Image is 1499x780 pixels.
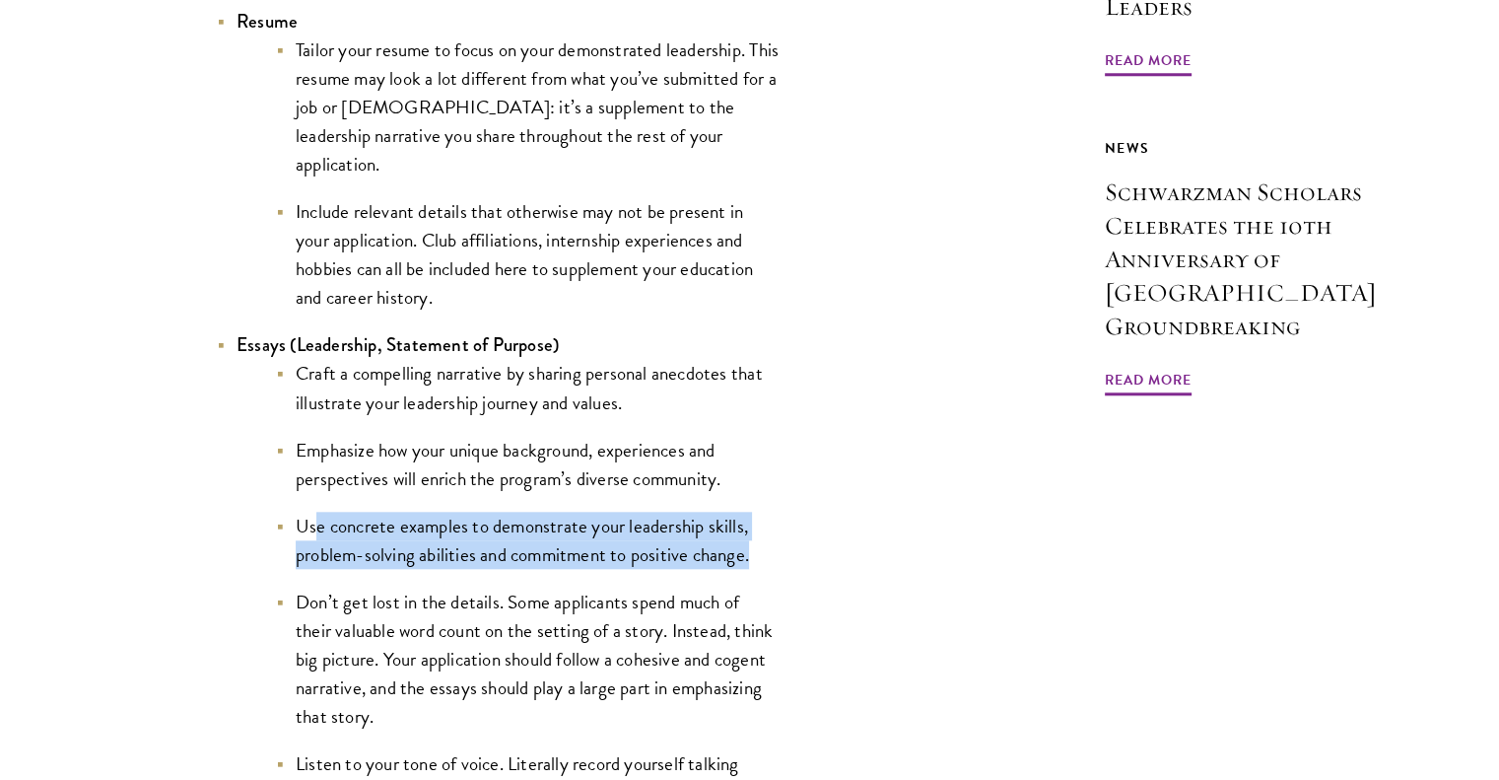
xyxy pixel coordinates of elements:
[276,197,779,312] li: Include relevant details that otherwise may not be present in your application. Club affiliations...
[1105,136,1400,161] div: News
[276,588,779,731] li: Don’t get lost in the details. Some applicants spend much of their valuable word count on the set...
[1105,368,1192,398] span: Read More
[1105,136,1400,398] a: News Schwarzman Scholars Celebrates the 10th Anniversary of [GEOGRAPHIC_DATA] Groundbreaking Read...
[237,8,298,35] strong: Resume
[276,359,779,416] li: Craft a compelling narrative by sharing personal anecdotes that illustrate your leadership journe...
[237,331,559,358] strong: Essays (Leadership, Statement of Purpose)
[1105,176,1400,343] h3: Schwarzman Scholars Celebrates the 10th Anniversary of [GEOGRAPHIC_DATA] Groundbreaking
[1105,48,1192,79] span: Read More
[276,35,779,178] li: Tailor your resume to focus on your demonstrated leadership. This resume may look a lot different...
[276,436,779,493] li: Emphasize how your unique background, experiences and perspectives will enrich the program’s dive...
[276,512,779,569] li: Use concrete examples to demonstrate your leadership skills, problem-solving abilities and commit...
